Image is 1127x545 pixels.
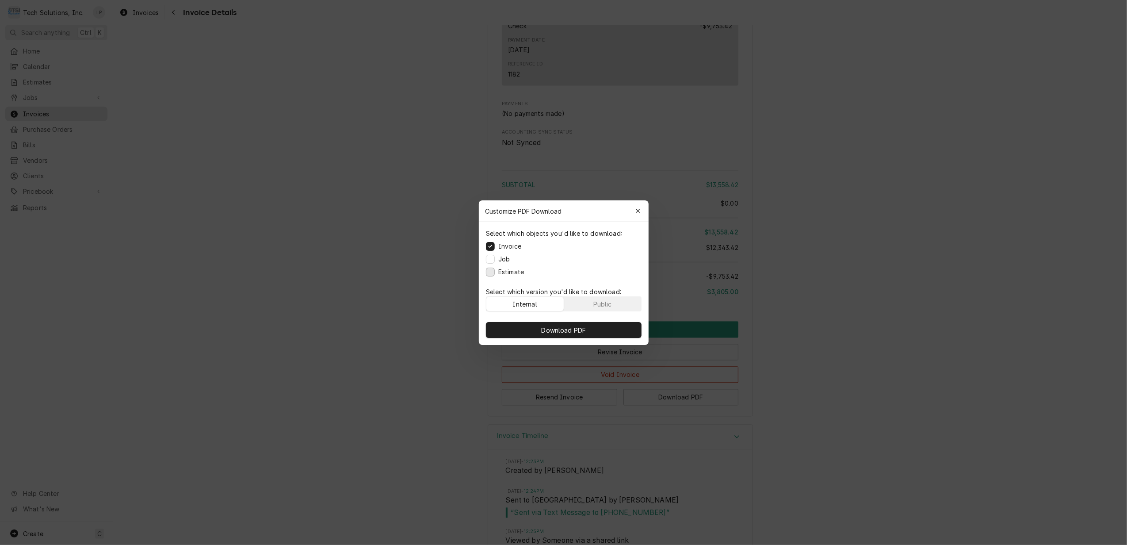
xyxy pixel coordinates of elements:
[593,299,611,308] div: Public
[486,322,642,338] button: Download PDF
[498,242,521,251] label: Invoice
[512,299,537,308] div: Internal
[479,200,649,222] div: Customize PDF Download
[539,325,588,334] span: Download PDF
[486,287,642,296] p: Select which version you'd like to download:
[498,267,524,276] label: Estimate
[486,229,622,238] p: Select which objects you'd like to download:
[498,254,510,264] label: Job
